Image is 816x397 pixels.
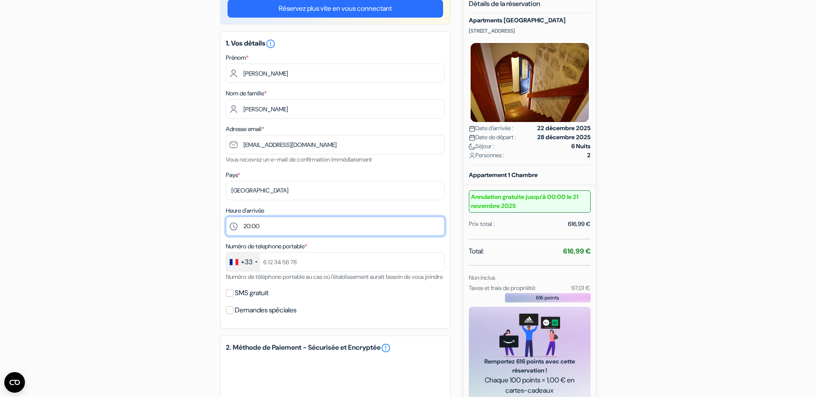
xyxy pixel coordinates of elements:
[235,287,268,299] label: SMS gratuit
[226,171,240,180] label: Pays
[469,142,494,151] span: Séjour :
[226,89,267,98] label: Nom de famille
[241,257,252,267] div: +33
[469,144,475,150] img: moon.svg
[226,156,372,163] small: Vous recevrez un e-mail de confirmation immédiatement
[226,206,264,215] label: Heure d'arrivée
[536,294,559,302] span: 616 points
[226,273,443,281] small: Numéro de téléphone portable au cas où l'établissement aurait besoin de vous joindre
[469,274,495,281] small: Non inclus
[469,151,504,160] span: Personnes :
[226,343,445,353] h5: 2. Méthode de Paiement - Sécurisée et Encryptée
[226,39,445,49] h5: 1. Vos détails
[226,242,307,251] label: Numéro de telephone portable
[469,171,538,179] b: Appartement 1 Chambre
[235,304,296,316] label: Demandes spéciales
[4,372,25,393] button: Ouvrir le widget CMP
[226,64,445,83] input: Entrez votre prénom
[469,125,475,132] img: calendar.svg
[469,220,495,229] div: Prix total :
[226,125,264,134] label: Adresse email
[587,151,591,160] strong: 2
[469,246,484,257] span: Total:
[226,53,249,62] label: Prénom
[469,284,536,292] small: Taxes et frais de propriété:
[469,134,475,141] img: calendar.svg
[226,252,445,272] input: 6 12 34 56 78
[469,27,591,34] p: [STREET_ADDRESS]
[571,142,591,151] strong: 6 Nuits
[537,124,591,133] strong: 22 décembre 2025
[563,247,591,256] strong: 616,99 €
[265,39,276,49] i: error_outline
[469,17,591,24] h5: Apartments [GEOGRAPHIC_DATA]
[568,220,591,229] div: 616,99 €
[469,124,513,133] span: Date d'arrivée :
[469,133,516,142] span: Date de départ :
[469,190,591,213] small: Annulation gratuite jusqu’à 00:00 le 21 novembre 2025
[226,253,260,271] div: France: +33
[226,99,445,119] input: Entrer le nom de famille
[479,357,580,375] span: Remportez 616 points avec cette réservation !
[571,284,590,292] small: 97,01 €
[479,375,580,396] span: Chaque 100 points = 1,00 € en cartes-cadeaux
[469,153,475,159] img: user_icon.svg
[265,39,276,48] a: error_outline
[226,135,445,154] input: Entrer adresse e-mail
[537,133,591,142] strong: 28 décembre 2025
[381,343,391,353] a: error_outline
[499,314,560,357] img: gift_card_hero_new.png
